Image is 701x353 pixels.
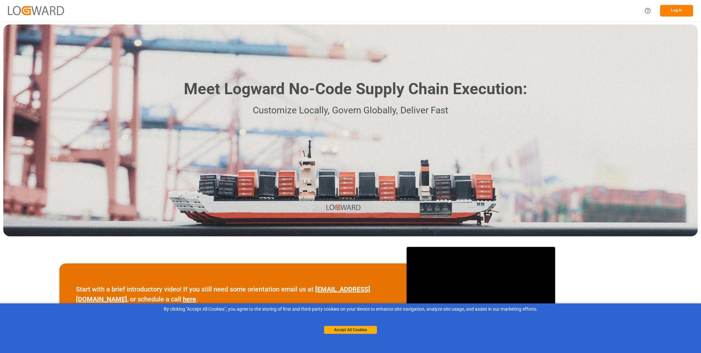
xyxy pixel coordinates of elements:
div: By clicking "Accept All Cookies”, you agree to the storing of first and third-party cookies on yo... [5,306,696,313]
h1: Meet Logward No-Code Supply Chain Execution: [184,77,527,101]
button: Help Center [640,3,655,18]
img: Logward_new_orange.png [8,6,64,15]
button: Accept All Cookies [324,326,377,334]
p: Customize Locally, Govern Globally, Deliver Fast [174,103,527,118]
button: Log In [660,5,693,17]
a: here [183,295,196,303]
a: [EMAIL_ADDRESS][DOMAIN_NAME] [76,285,370,303]
p: Start with a brief introductory video! If you still need some orientation email us at , or schedu... [76,284,390,304]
